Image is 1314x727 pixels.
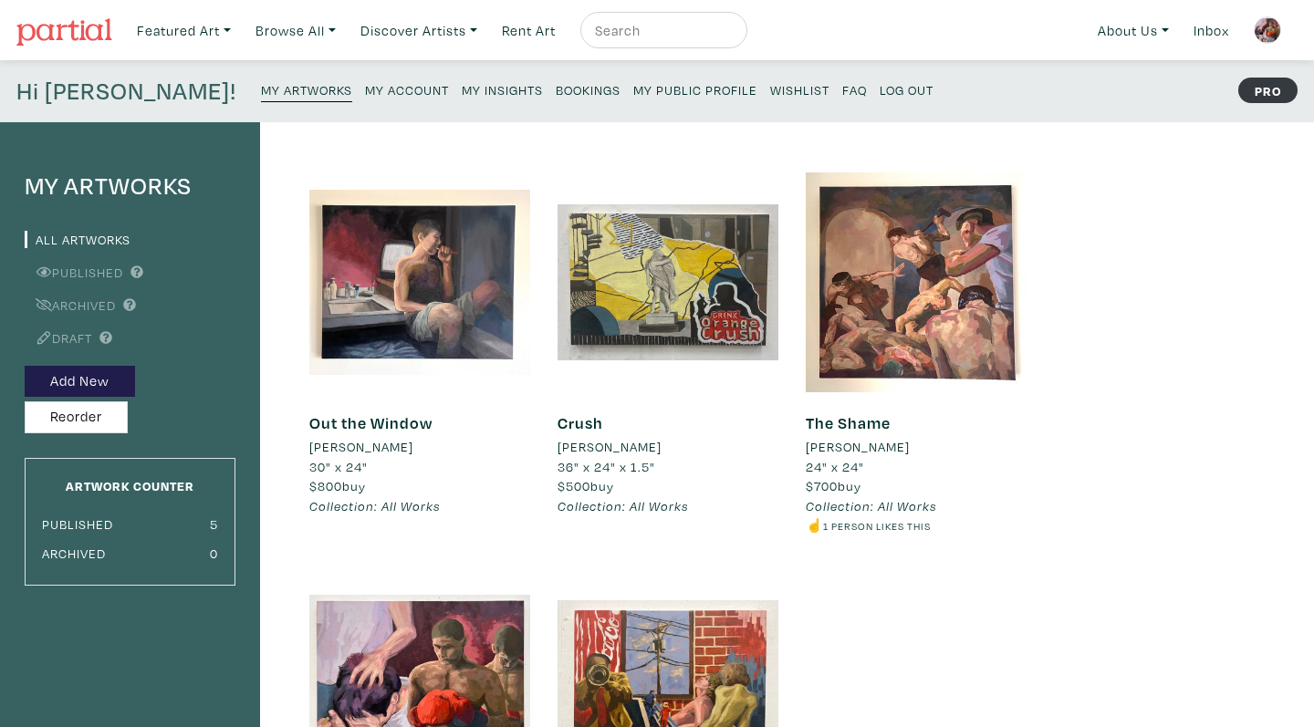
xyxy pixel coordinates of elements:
a: Wishlist [770,77,829,101]
a: About Us [1090,12,1177,49]
a: Draft [25,329,92,347]
a: All Artworks [25,231,130,248]
a: Out the Window [309,412,433,433]
small: Bookings [556,81,620,99]
li: [PERSON_NAME] [558,437,662,457]
button: Add New [25,366,135,398]
span: 36" x 24" x 1.5" [558,458,655,475]
a: [PERSON_NAME] [309,437,530,457]
span: 24" x 24" [806,458,864,475]
span: buy [309,477,366,494]
a: FAQ [842,77,867,101]
a: My Public Profile [633,77,757,101]
small: FAQ [842,81,867,99]
span: 30" x 24" [309,458,368,475]
input: Search [593,19,730,42]
small: My Account [365,81,449,99]
a: Discover Artists [352,12,485,49]
a: Featured Art [129,12,239,49]
a: Rent Art [494,12,564,49]
small: 5 [210,515,218,533]
span: $700 [806,477,838,494]
small: My Public Profile [633,81,757,99]
a: My Artworks [261,77,352,102]
li: [PERSON_NAME] [806,437,910,457]
small: My Artworks [261,81,352,99]
small: My Insights [462,81,543,99]
small: Log Out [880,81,933,99]
em: Collection: All Works [806,497,937,514]
small: Archived [42,545,106,562]
h4: Hi [PERSON_NAME]! [16,77,236,106]
small: Published [42,515,113,533]
small: 0 [210,545,218,562]
a: [PERSON_NAME] [558,437,778,457]
a: Log Out [880,77,933,101]
a: Published [25,264,123,281]
small: Artwork Counter [66,477,194,494]
a: Bookings [556,77,620,101]
span: $500 [558,477,590,494]
em: Collection: All Works [309,497,441,514]
h4: My Artworks [25,171,235,201]
a: Browse All [247,12,344,49]
small: 1 person likes this [823,519,931,533]
small: Wishlist [770,81,829,99]
a: Crush [558,412,603,433]
span: $800 [309,477,342,494]
a: The Shame [806,412,891,433]
span: buy [806,477,861,494]
a: My Account [365,77,449,101]
a: Inbox [1185,12,1237,49]
a: My Insights [462,77,543,101]
span: buy [558,477,614,494]
a: [PERSON_NAME] [806,437,1027,457]
strong: PRO [1238,78,1298,103]
a: Archived [25,296,116,314]
button: Reorder [25,401,128,433]
img: phpThumb.php [1254,16,1281,44]
em: Collection: All Works [558,497,689,514]
li: ☝️ [806,515,1027,535]
li: [PERSON_NAME] [309,437,413,457]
